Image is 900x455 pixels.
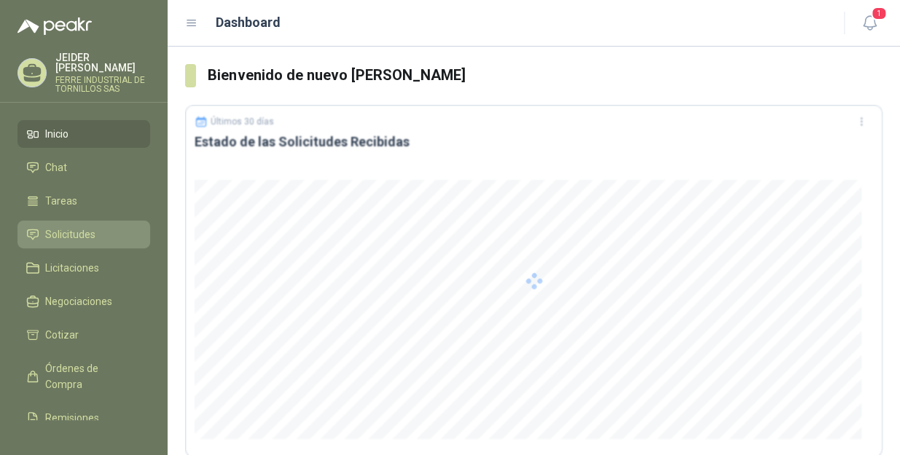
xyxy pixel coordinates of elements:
[45,226,95,242] span: Solicitudes
[17,404,150,432] a: Remisiones
[17,17,92,35] img: Logo peakr
[45,293,112,309] span: Negociaciones
[45,410,99,426] span: Remisiones
[17,154,150,181] a: Chat
[17,221,150,248] a: Solicitudes
[871,7,887,20] span: 1
[17,120,150,148] a: Inicio
[208,64,883,87] h3: Bienvenido de nuevo [PERSON_NAME]
[45,126,69,142] span: Inicio
[17,187,150,215] a: Tareas
[216,12,281,33] h1: Dashboard
[45,193,77,209] span: Tareas
[17,254,150,282] a: Licitaciones
[856,10,883,36] button: 1
[45,159,67,175] span: Chat
[17,321,150,349] a: Cotizar
[45,260,99,276] span: Licitaciones
[55,52,150,73] p: JEIDER [PERSON_NAME]
[17,288,150,315] a: Negociaciones
[55,76,150,93] p: FERRE INDUSTRIAL DE TORNILLOS SAS
[17,355,150,398] a: Órdenes de Compra
[45,327,79,343] span: Cotizar
[45,360,136,392] span: Órdenes de Compra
